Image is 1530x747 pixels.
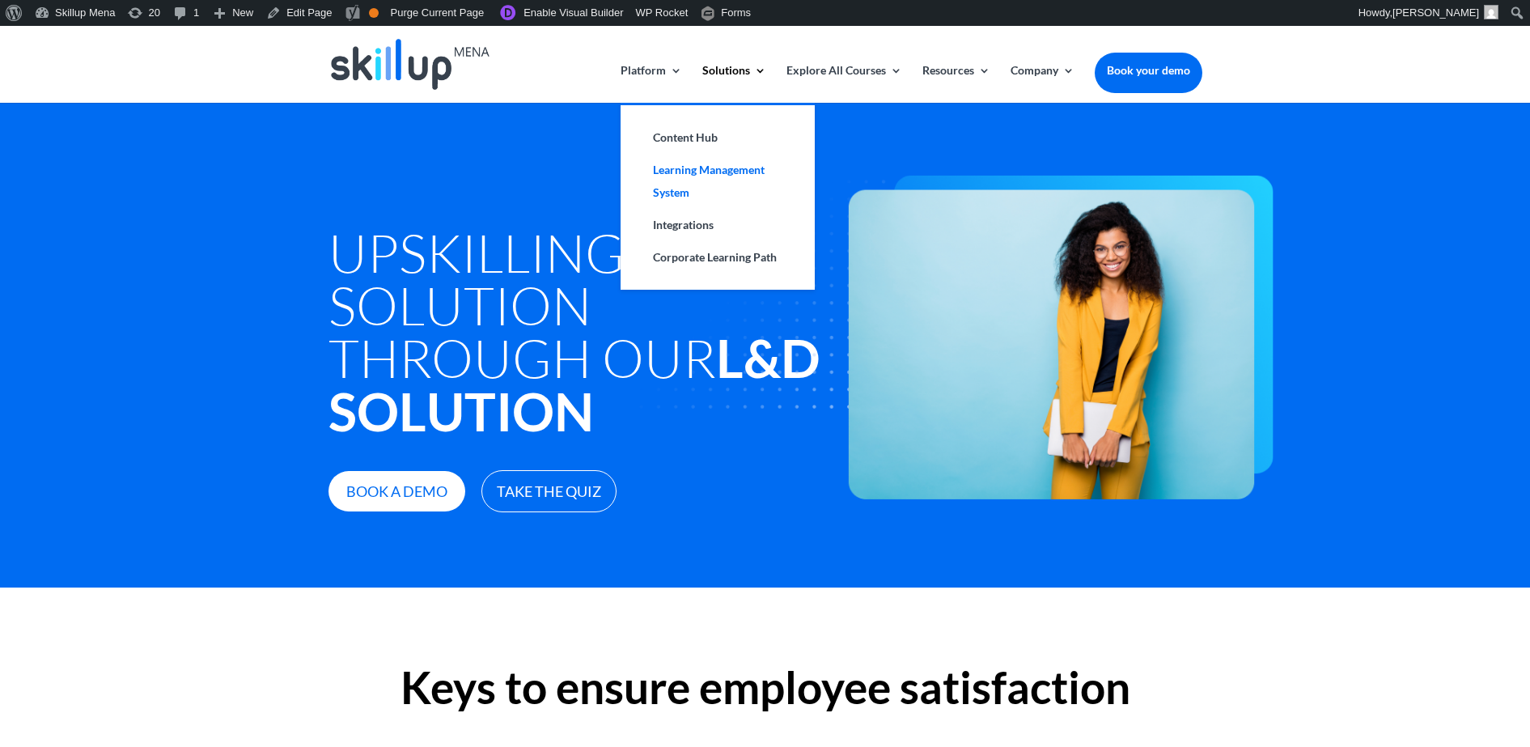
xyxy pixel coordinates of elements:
strong: L&D Solution [328,326,820,443]
a: Learning Management System [637,154,799,209]
a: Explore All Courses [786,65,902,103]
a: Corporate Learning Path [637,241,799,274]
span: [PERSON_NAME] [1392,6,1479,19]
a: Platform [621,65,682,103]
a: Integrations [637,209,799,241]
iframe: Chat Widget [1449,669,1530,747]
h1: Upskilling Solution through Our [328,226,833,446]
a: Book a demo [328,471,465,512]
a: Resources [922,65,990,103]
img: increase employee retention - Skillup [587,176,1274,500]
a: Take The Quiz [481,470,617,513]
div: OK [369,8,379,18]
h2: Keys to ensure employee satisfaction [328,665,1202,718]
a: Company [1011,65,1074,103]
img: Skillup Mena [331,39,490,90]
a: Content Hub [637,121,799,154]
a: Solutions [702,65,766,103]
a: Book your demo [1095,53,1202,88]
